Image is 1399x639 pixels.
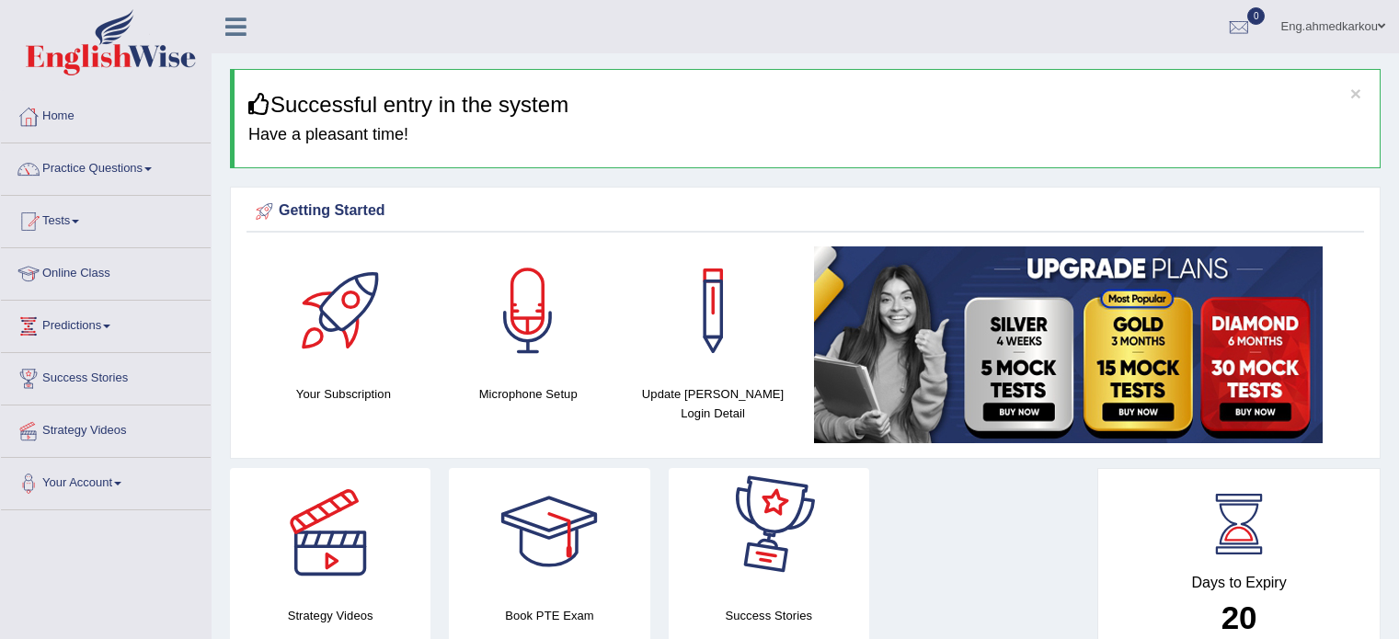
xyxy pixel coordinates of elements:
[814,246,1323,443] img: small5.jpg
[449,606,649,625] h4: Book PTE Exam
[669,606,869,625] h4: Success Stories
[251,198,1359,225] div: Getting Started
[1221,599,1257,635] b: 20
[630,384,797,423] h4: Update [PERSON_NAME] Login Detail
[230,606,430,625] h4: Strategy Videos
[1,405,211,451] a: Strategy Videos
[1,143,211,189] a: Practice Questions
[1247,7,1266,25] span: 0
[1,248,211,294] a: Online Class
[1,353,211,399] a: Success Stories
[1,196,211,242] a: Tests
[1118,575,1359,591] h4: Days to Expiry
[445,384,612,404] h4: Microphone Setup
[1350,84,1361,103] button: ×
[248,126,1366,144] h4: Have a pleasant time!
[1,91,211,137] a: Home
[260,384,427,404] h4: Your Subscription
[1,301,211,347] a: Predictions
[248,93,1366,117] h3: Successful entry in the system
[1,458,211,504] a: Your Account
